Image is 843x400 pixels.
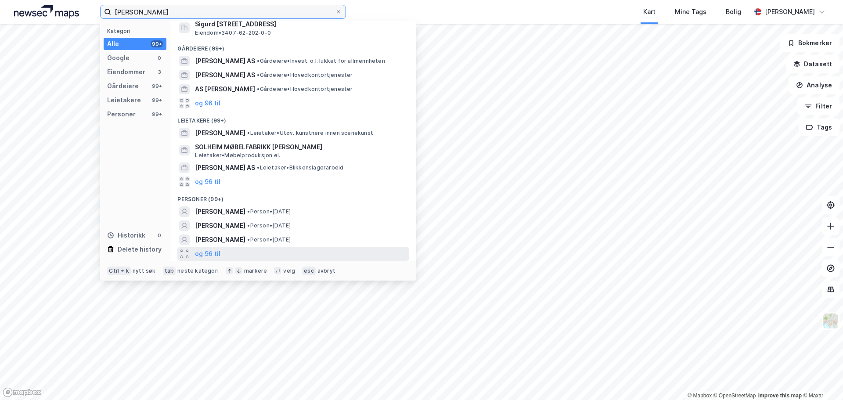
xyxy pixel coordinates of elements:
div: Delete history [118,244,162,255]
span: [PERSON_NAME] [195,128,245,138]
span: • [257,58,259,64]
button: Tags [799,119,839,136]
span: Gårdeiere • Invest. o.l. lukket for allmennheten [257,58,385,65]
span: • [257,164,259,171]
span: • [247,236,250,243]
div: Leietakere [107,95,141,105]
span: [PERSON_NAME] AS [195,56,255,66]
div: Gårdeiere (99+) [170,38,416,54]
div: Personer (99+) [170,189,416,205]
button: Analyse [789,76,839,94]
div: velg [283,267,295,274]
span: [PERSON_NAME] AS [195,162,255,173]
span: Person • [DATE] [247,236,291,243]
div: Leietakere (99+) [170,110,416,126]
a: OpenStreetMap [713,393,756,399]
div: 99+ [151,83,163,90]
div: nytt søk [133,267,156,274]
a: Mapbox homepage [3,387,41,397]
span: • [257,72,259,78]
span: Person • [DATE] [247,208,291,215]
img: logo.a4113a55bc3d86da70a041830d287a7e.svg [14,5,79,18]
span: • [247,130,250,136]
button: Datasett [786,55,839,73]
span: SOLHEIM MØBELFABRIKK [PERSON_NAME] [195,142,406,152]
span: Gårdeiere • Hovedkontortjenester [257,72,353,79]
div: neste kategori [177,267,219,274]
a: Mapbox [688,393,712,399]
div: Kategori [107,28,166,34]
button: og 96 til [195,177,220,187]
span: [PERSON_NAME] [195,234,245,245]
div: 99+ [151,97,163,104]
span: • [247,222,250,229]
div: avbryt [317,267,335,274]
span: • [247,208,250,215]
div: Alle [107,39,119,49]
div: Gårdeiere [107,81,139,91]
div: 0 [156,232,163,239]
button: Filter [797,97,839,115]
div: 0 [156,54,163,61]
a: Improve this map [758,393,802,399]
div: esc [302,267,316,275]
div: [PERSON_NAME] [765,7,815,17]
iframe: Chat Widget [799,358,843,400]
div: Eiendommer [107,67,145,77]
div: Ctrl + k [107,267,131,275]
button: og 96 til [195,249,220,259]
span: Leietaker • Utøv. kunstnere innen scenekunst [247,130,373,137]
div: tab [163,267,176,275]
div: Google [107,53,130,63]
div: markere [244,267,267,274]
span: Person • [DATE] [247,222,291,229]
span: Leietaker • Blikkenslagerarbeid [257,164,343,171]
img: Z [822,313,839,329]
button: og 96 til [195,98,220,108]
div: 3 [156,68,163,76]
span: [PERSON_NAME] [195,220,245,231]
span: Sigurd [STREET_ADDRESS] [195,19,406,29]
span: • [257,86,259,92]
div: 99+ [151,111,163,118]
div: Personer [107,109,136,119]
div: Bolig [726,7,741,17]
span: Gårdeiere • Hovedkontortjenester [257,86,353,93]
div: 99+ [151,40,163,47]
span: [PERSON_NAME] [195,206,245,217]
div: Historikk [107,230,145,241]
span: [PERSON_NAME] AS [195,70,255,80]
button: Bokmerker [780,34,839,52]
span: AS [PERSON_NAME] [195,84,255,94]
div: Kart [643,7,656,17]
input: Søk på adresse, matrikkel, gårdeiere, leietakere eller personer [111,5,335,18]
span: Eiendom • 3407-62-202-0-0 [195,29,271,36]
div: Mine Tags [675,7,706,17]
span: Leietaker • Møbelproduksjon el. [195,152,280,159]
